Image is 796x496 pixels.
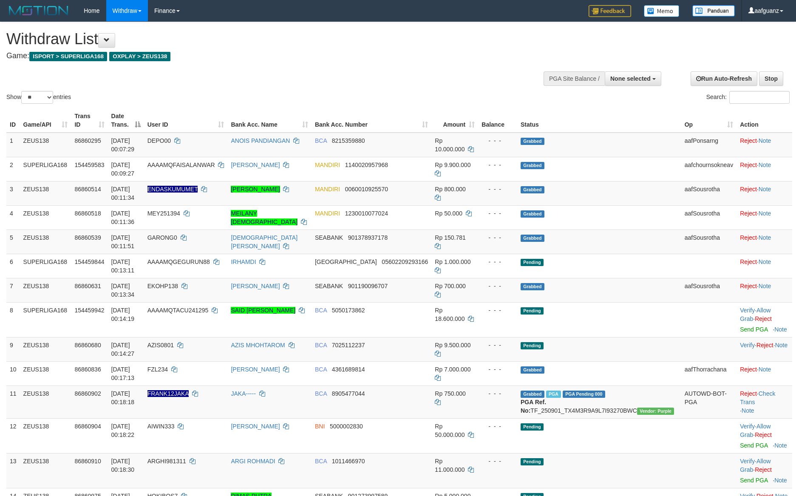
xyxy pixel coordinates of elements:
[74,137,101,144] span: 86860295
[231,283,280,289] a: [PERSON_NAME]
[521,235,544,242] span: Grabbed
[759,71,783,86] a: Stop
[517,108,681,133] th: Status
[681,361,737,385] td: aafThorrachana
[482,306,514,315] div: - - -
[20,181,71,205] td: ZEUS138
[755,466,772,473] a: Reject
[740,423,771,438] a: Allow Grab
[315,186,340,193] span: MANDIRI
[482,341,514,349] div: - - -
[71,108,108,133] th: Trans ID: activate to sort column ascending
[435,258,470,265] span: Rp 1.000.000
[740,442,768,449] a: Send PGA
[482,161,514,169] div: - - -
[227,108,311,133] th: Bank Acc. Name: activate to sort column ascending
[20,302,71,337] td: SUPERLIGA168
[6,157,20,181] td: 2
[740,458,771,473] span: ·
[521,210,544,218] span: Grabbed
[147,258,210,265] span: AAAAMQGEGURUN88
[759,258,771,265] a: Note
[482,422,514,431] div: - - -
[521,342,544,349] span: Pending
[20,108,71,133] th: Game/API: activate to sort column ascending
[740,234,757,241] a: Reject
[775,342,788,349] a: Note
[20,453,71,488] td: ZEUS138
[315,390,327,397] span: BCA
[6,361,20,385] td: 10
[482,258,514,266] div: - - -
[6,453,20,488] td: 13
[332,366,365,373] span: Copy 4361689814 to clipboard
[231,162,280,168] a: [PERSON_NAME]
[692,5,735,17] img: panduan.png
[681,278,737,302] td: aafSousrotha
[147,366,168,373] span: FZL234
[231,366,280,373] a: [PERSON_NAME]
[74,342,101,349] span: 86860680
[740,307,771,322] span: ·
[20,278,71,302] td: ZEUS138
[6,278,20,302] td: 7
[521,391,544,398] span: Grabbed
[737,230,792,254] td: ·
[111,137,135,153] span: [DATE] 00:07:29
[435,210,462,217] span: Rp 50.000
[435,342,470,349] span: Rp 9.500.000
[740,307,755,314] a: Verify
[6,418,20,453] td: 12
[729,91,790,104] input: Search:
[740,423,755,430] a: Verify
[756,342,773,349] a: Reject
[740,258,757,265] a: Reject
[74,210,101,217] span: 86860518
[74,390,101,397] span: 86860902
[6,302,20,337] td: 8
[681,157,737,181] td: aafchournsokneav
[435,162,470,168] span: Rp 9.900.000
[691,71,757,86] a: Run Auto-Refresh
[740,477,768,484] a: Send PGA
[20,254,71,278] td: SUPERLIGA168
[332,307,365,314] span: Copy 5050173862 to clipboard
[332,458,365,465] span: Copy 1011466970 to clipboard
[20,337,71,361] td: ZEUS138
[740,366,757,373] a: Reject
[315,307,327,314] span: BCA
[759,162,771,168] a: Note
[147,137,171,144] span: DEPO00
[6,91,71,104] label: Show entries
[332,342,365,349] span: Copy 7025112237 to clipboard
[147,210,180,217] span: MEY251394
[231,390,255,397] a: JAKA-----
[74,186,101,193] span: 86860514
[20,133,71,157] td: ZEUS138
[740,210,757,217] a: Reject
[482,389,514,398] div: - - -
[231,258,256,265] a: IRHAMDI
[231,458,275,465] a: ARGI ROHMADI
[482,209,514,218] div: - - -
[144,108,228,133] th: User ID: activate to sort column ascending
[521,162,544,169] span: Grabbed
[108,108,144,133] th: Date Trans.: activate to sort column descending
[740,186,757,193] a: Reject
[147,458,186,465] span: ARGHI981311
[147,234,177,241] span: GARONG0
[20,385,71,418] td: ZEUS138
[435,283,465,289] span: Rp 700.000
[435,423,465,438] span: Rp 50.000.000
[740,390,775,405] a: Check Trans
[521,423,544,431] span: Pending
[644,5,680,17] img: Button%20Memo.svg
[315,234,343,241] span: SEABANK
[20,205,71,230] td: ZEUS138
[111,458,135,473] span: [DATE] 00:18:30
[6,385,20,418] td: 11
[740,390,757,397] a: Reject
[74,258,104,265] span: 154459844
[231,186,280,193] a: [PERSON_NAME]
[759,137,771,144] a: Note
